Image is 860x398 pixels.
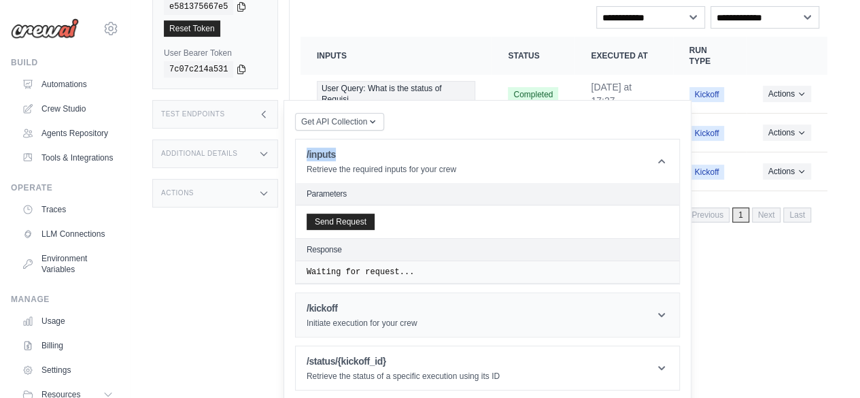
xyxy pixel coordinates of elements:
button: Actions for execution [763,125,811,141]
div: Operate [11,182,119,193]
span: Completed [508,87,558,102]
th: Status [492,37,574,75]
h1: /inputs [307,148,456,161]
span: Previous [685,208,729,222]
p: Retrieve the status of a specific execution using its ID [307,371,500,382]
img: Logo [11,18,79,39]
p: Retrieve the required inputs for your crew [307,164,456,175]
section: Crew executions table [300,37,827,231]
a: Automations [16,73,119,95]
h3: Additional Details [161,150,237,158]
code: 7c07c214a531 [164,61,233,78]
span: Kickoff [689,165,725,180]
span: Next [752,208,781,222]
h2: Parameters [307,188,668,199]
a: Agents Repository [16,122,119,144]
nav: Pagination [655,208,811,222]
a: View execution details for User Query [317,81,475,107]
a: Reset Token [164,20,220,37]
a: Tools & Integrations [16,147,119,169]
span: Last [783,208,811,222]
a: Usage [16,310,119,332]
a: LLM Connections [16,223,119,245]
label: User Bearer Token [164,48,266,59]
a: Environment Variables [16,248,119,280]
a: Billing [16,335,119,356]
button: Actions for execution [763,163,811,180]
h2: Response [307,244,342,255]
div: Manage [11,294,119,305]
span: 1 [732,208,749,222]
button: Get API Collection [295,113,384,131]
h3: Test Endpoints [161,110,225,118]
th: Executed at [574,37,672,75]
a: Settings [16,359,119,381]
pre: Waiting for request... [307,267,668,278]
span: Kickoff [689,126,725,141]
button: Send Request [307,214,375,230]
time: October 3, 2025 at 17:27 IST [591,82,632,106]
h3: Actions [161,189,194,197]
span: Kickoff [689,87,725,102]
span: User Query: What is the status of Requisi… [317,81,475,107]
p: Initiate execution for your crew [307,318,417,329]
th: Inputs [300,37,492,75]
a: Crew Studio [16,98,119,120]
h1: /status/{kickoff_id} [307,354,500,368]
div: Build [11,57,119,68]
th: Run Type [673,37,746,75]
span: Get API Collection [301,116,367,127]
a: Traces [16,199,119,220]
h1: /kickoff [307,301,417,315]
button: Actions for execution [763,86,811,102]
